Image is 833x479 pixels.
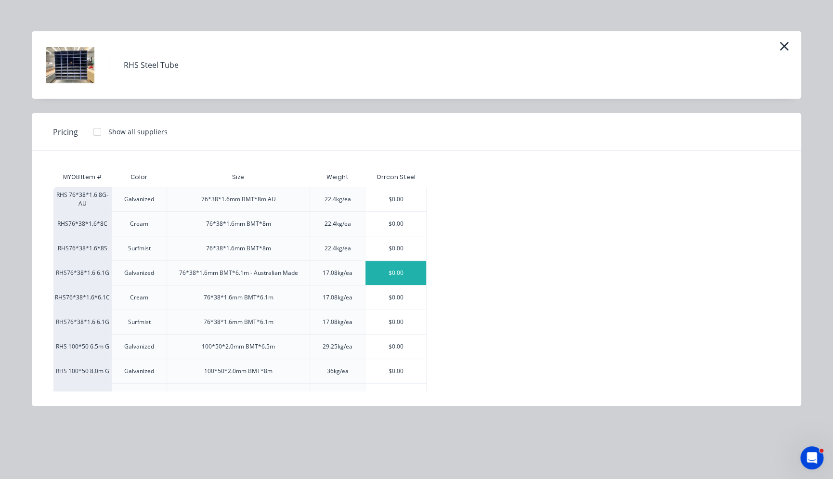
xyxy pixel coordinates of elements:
div: RHS76*38*1.6 6.1G [53,260,111,285]
img: RHS Steel Tube [46,41,94,89]
div: Orrcon Steel [377,173,416,181]
div: RHS76*38*1.6 6.1G [53,310,111,334]
div: $0.00 [365,261,426,285]
div: 17.08kg/ea [323,269,352,277]
div: 100*50*2.0mm BMT*6.5m [202,342,275,351]
div: MYOB Item # [53,168,111,187]
div: $0.00 [365,187,426,211]
div: $0.00 [365,285,426,310]
div: 76*38*1.6mm BMT*8m AU [201,195,276,204]
div: Surfmist [128,244,151,253]
div: $0.00 [365,384,426,408]
div: Weight [319,165,356,189]
div: RHS 76*38*1.6 8G-AU [53,187,111,211]
span: Pricing [53,126,78,138]
div: Galvanized [124,269,154,277]
div: Surfmist [128,318,151,326]
div: 22.4kg/ea [325,244,351,253]
div: RHS 100*50 6.5m G [53,334,111,359]
div: Galvanized [124,342,154,351]
div: 76*38*1.6mm BMT*8m [206,244,271,253]
div: 100*50*2.0mm BMT*8m [204,367,273,375]
div: Galvanized [124,367,154,375]
div: $0.00 [365,236,426,260]
div: Cream [130,293,148,302]
div: $0.00 [365,359,426,383]
div: RHS76*38*1.6*8C [53,211,111,236]
div: 29.25kg/ea [323,342,352,351]
div: RHS Steel Tube [124,59,179,71]
div: 76*38*1.6mm BMT*6.1m [204,293,273,302]
div: RHS76*38*1.6*8S [53,236,111,260]
iframe: Intercom live chat [800,446,823,469]
div: Color [123,165,155,189]
div: 76*38*1.6mm BMT*6.1m [204,318,273,326]
div: RHS76*38*1.6*6.1C [53,285,111,310]
div: 76*38*1.6mm BMT*6.1m - Australian Made [179,269,298,277]
div: Cream [130,220,148,228]
div: $0.00 [365,212,426,236]
div: 76*38*1.6mm BMT*8m [206,220,271,228]
div: RHS 100*50 C [53,383,111,408]
div: RHS 100*50 8.0m G [53,359,111,383]
div: 17.08kg/ea [323,318,352,326]
div: Galvanized [124,195,154,204]
div: 22.4kg/ea [325,195,351,204]
div: $0.00 [365,310,426,334]
div: 17.08kg/ea [323,293,352,302]
div: Show all suppliers [108,127,168,137]
div: 36kg/ea [327,367,349,375]
div: $0.00 [365,335,426,359]
div: Size [224,165,252,189]
div: 22.4kg/ea [325,220,351,228]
